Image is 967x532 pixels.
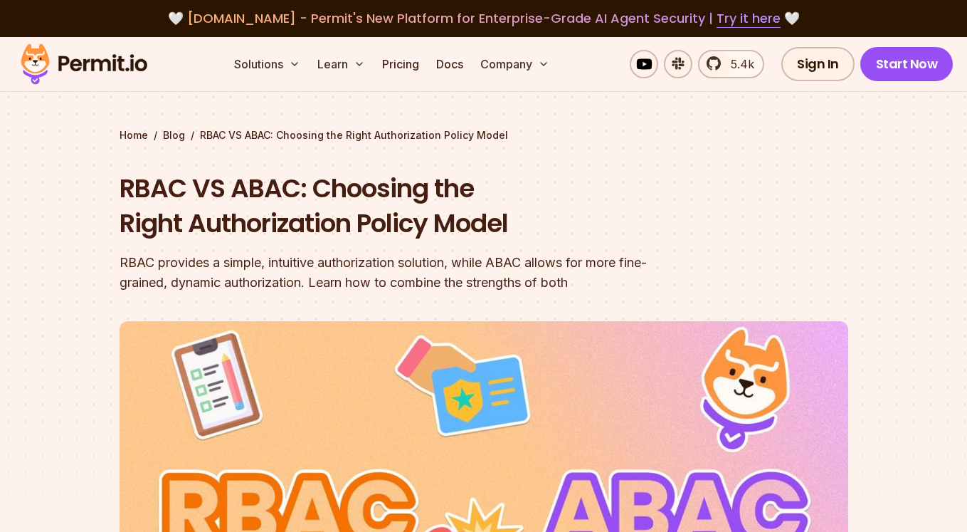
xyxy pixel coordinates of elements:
a: Docs [430,50,469,78]
span: [DOMAIN_NAME] - Permit's New Platform for Enterprise-Grade AI Agent Security | [187,9,781,27]
a: Sign In [781,47,855,81]
img: Permit logo [14,40,154,88]
a: Pricing [376,50,425,78]
button: Learn [312,50,371,78]
a: Blog [163,128,185,142]
div: RBAC provides a simple, intuitive authorization solution, while ABAC allows for more fine-grained... [120,253,666,293]
h1: RBAC VS ABAC: Choosing the Right Authorization Policy Model [120,171,666,241]
span: 5.4k [722,56,754,73]
button: Solutions [228,50,306,78]
a: 5.4k [698,50,764,78]
a: Try it here [717,9,781,28]
div: / / [120,128,848,142]
a: Home [120,128,148,142]
div: 🤍 🤍 [34,9,933,28]
button: Company [475,50,555,78]
a: Start Now [860,47,953,81]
